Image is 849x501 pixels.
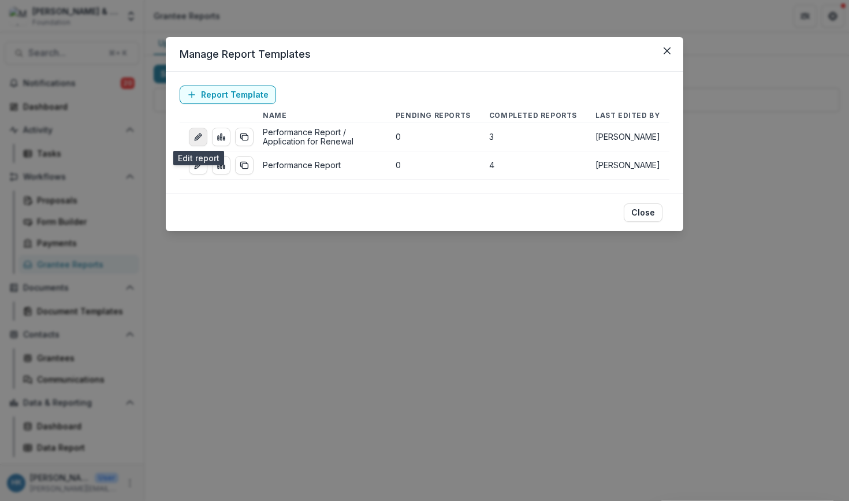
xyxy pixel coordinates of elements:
[189,128,207,146] a: edit-report
[624,203,662,222] button: Close
[586,109,669,123] th: Last Edited By
[212,156,230,175] a: view-aggregated-responses
[386,109,480,123] th: Pending Reports
[658,42,676,60] button: Close
[480,123,586,151] td: 3
[480,109,586,123] th: Completed Reports
[254,123,386,151] td: Performance Report / Application for Renewal
[166,37,683,72] header: Manage Report Templates
[235,128,254,146] button: duplicate-report-responses
[586,151,669,180] td: [PERSON_NAME]
[212,128,230,146] a: view-aggregated-responses
[586,123,669,151] td: [PERSON_NAME]
[235,156,254,175] button: duplicate-report-responses
[480,151,586,180] td: 4
[386,123,480,151] td: 0
[189,156,207,175] a: edit-report
[386,151,480,180] td: 0
[180,86,276,104] a: Report Template
[254,109,386,123] th: Name
[254,151,386,180] td: Performance Report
